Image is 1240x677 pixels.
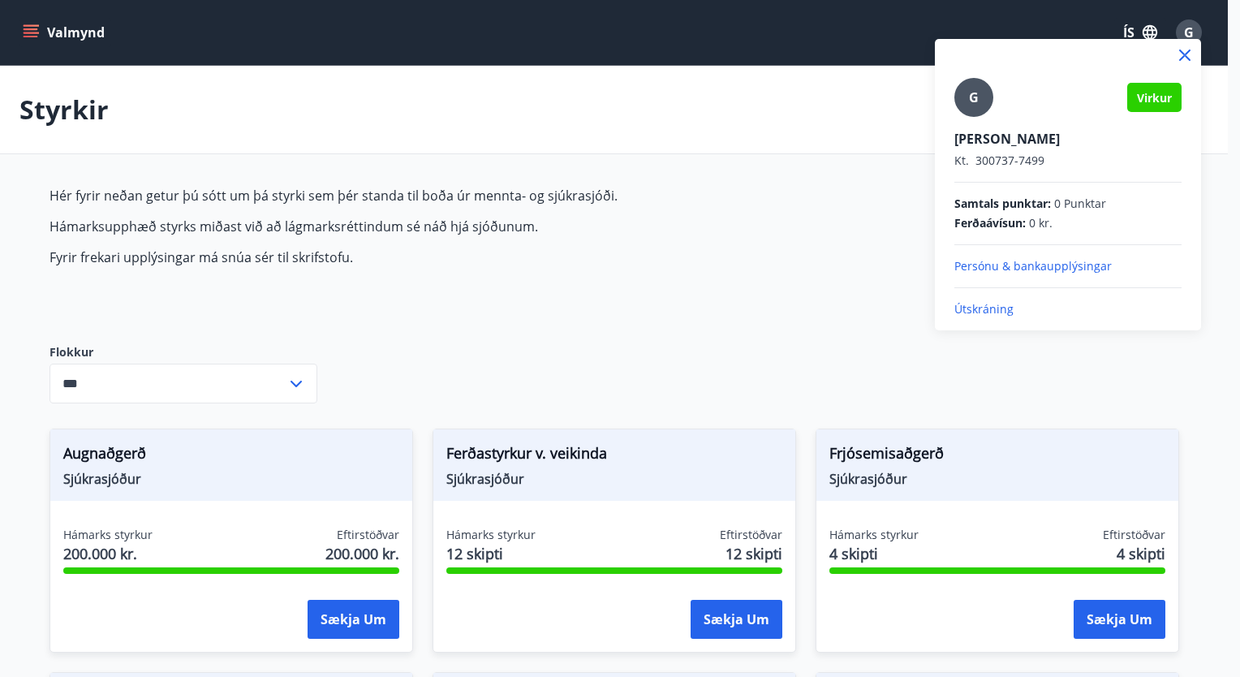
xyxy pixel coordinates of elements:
span: G [969,88,979,106]
p: 300737-7499 [954,153,1182,169]
p: Útskráning [954,301,1182,317]
p: Persónu & bankaupplýsingar [954,258,1182,274]
span: Kt. [954,153,969,168]
span: 0 Punktar [1054,196,1106,212]
span: Virkur [1137,90,1172,106]
span: Ferðaávísun : [954,215,1026,231]
span: Samtals punktar : [954,196,1051,212]
p: [PERSON_NAME] [954,130,1182,148]
span: 0 kr. [1029,215,1053,231]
